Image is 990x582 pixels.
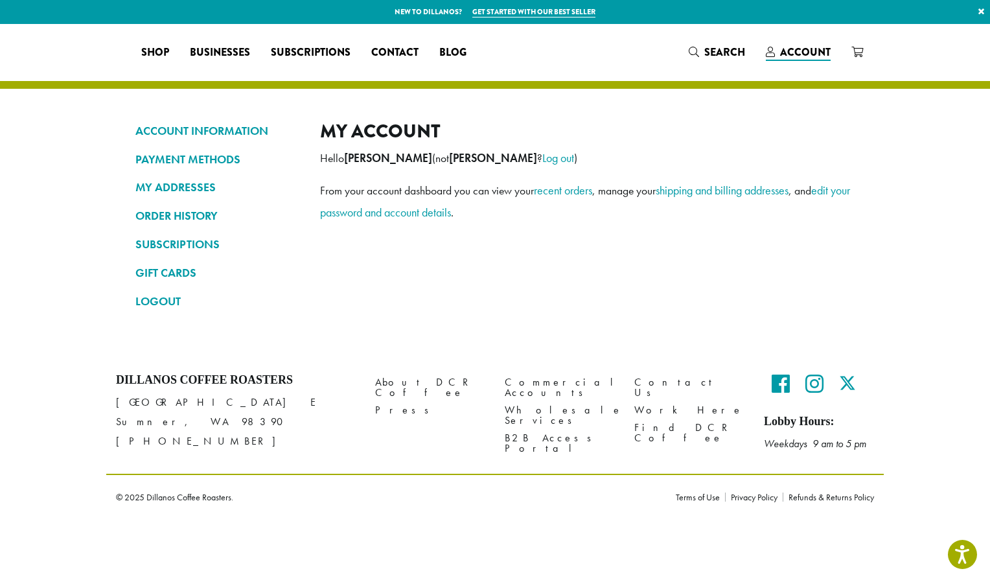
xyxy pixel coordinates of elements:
a: B2B Access Portal [505,430,615,458]
a: recent orders [534,183,592,198]
a: Refunds & Returns Policy [783,493,874,502]
a: Work Here [634,402,744,419]
h2: My account [320,120,855,143]
a: Commercial Accounts [505,373,615,401]
a: Press [375,402,485,419]
a: Terms of Use [676,493,725,502]
a: ACCOUNT INFORMATION [135,120,301,142]
span: Account [780,45,831,60]
span: Businesses [190,45,250,61]
p: © 2025 Dillanos Coffee Roasters. [116,493,656,502]
a: GIFT CARDS [135,262,301,284]
a: About DCR Coffee [375,373,485,401]
p: Hello (not ? ) [320,147,855,169]
a: ORDER HISTORY [135,205,301,227]
p: From your account dashboard you can view your , manage your , and . [320,180,855,224]
strong: [PERSON_NAME] [449,151,537,165]
span: Contact [371,45,419,61]
span: Blog [439,45,466,61]
a: Search [678,41,755,63]
strong: [PERSON_NAME] [344,151,432,165]
a: Contact Us [634,373,744,401]
a: SUBSCRIPTIONS [135,233,301,255]
a: PAYMENT METHODS [135,148,301,170]
span: Shop [141,45,169,61]
p: [GEOGRAPHIC_DATA] E Sumner, WA 98390 [PHONE_NUMBER] [116,393,356,451]
h4: Dillanos Coffee Roasters [116,373,356,388]
em: Weekdays 9 am to 5 pm [764,437,866,450]
h5: Lobby Hours: [764,415,874,429]
a: Find DCR Coffee [634,419,744,447]
nav: Account pages [135,120,301,323]
a: shipping and billing addresses [656,183,789,198]
a: Privacy Policy [725,493,783,502]
a: Log out [542,150,574,165]
a: Wholesale Services [505,402,615,430]
span: Search [704,45,745,60]
a: Get started with our best seller [472,6,595,17]
span: Subscriptions [271,45,351,61]
a: LOGOUT [135,290,301,312]
a: Shop [131,42,179,63]
a: MY ADDRESSES [135,176,301,198]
